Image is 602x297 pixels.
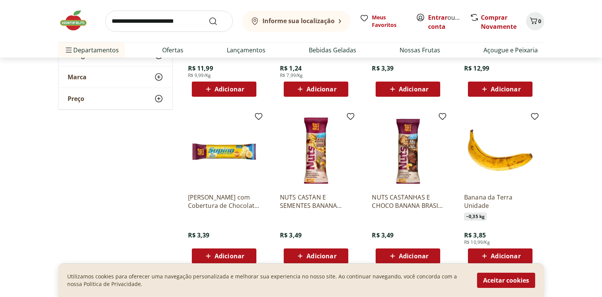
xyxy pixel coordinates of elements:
span: Adicionar [215,86,244,92]
a: Bebidas Geladas [309,46,356,55]
img: NUTS CASTANHAS E CHOCO BANANA BRASIL 25G [372,115,444,187]
a: Nossas Frutas [400,46,440,55]
a: Comprar Novamente [481,13,517,31]
span: R$ 7,99/Kg [280,72,303,79]
img: Hortifruti [58,9,96,32]
span: R$ 12,99 [464,64,489,72]
span: Meus Favoritos [372,14,407,29]
a: Lançamentos [227,46,265,55]
img: Banana da Terra Unidade [464,115,536,187]
button: Adicionar [468,248,532,264]
span: Marca [68,73,87,81]
button: Marca [58,66,172,88]
button: Submit Search [209,17,227,26]
button: Carrinho [526,12,544,30]
a: Meus Favoritos [360,14,407,29]
span: Adicionar [307,86,336,92]
button: Adicionar [284,248,348,264]
span: R$ 3,39 [372,64,393,72]
a: NUTS CASTAN E SEMENTES BANANA BRASIL 25G [280,193,352,210]
a: [PERSON_NAME] com Cobertura de Chocolate Branco Sem Adição de Açúcar 24g [188,193,260,210]
span: 0 [538,17,541,25]
span: R$ 3,85 [464,231,486,239]
button: Adicionar [192,248,256,264]
a: Entrar [428,13,447,22]
b: Informe sua localização [262,17,335,25]
span: ou [428,13,462,31]
span: R$ 9,99/Kg [188,72,211,79]
button: Preço [58,88,172,109]
a: Banana da Terra Unidade [464,193,536,210]
span: R$ 3,49 [372,231,393,239]
span: R$ 11,99 [188,64,213,72]
button: Adicionar [192,82,256,97]
button: Informe sua localização [242,11,351,32]
input: search [105,11,233,32]
span: R$ 3,49 [280,231,302,239]
span: Adicionar [491,86,520,92]
a: NUTS CASTANHAS E CHOCO BANANA BRASIL 25G [372,193,444,210]
img: NUTS CASTAN E SEMENTES BANANA BRASIL 25G [280,115,352,187]
button: Adicionar [376,82,440,97]
p: Utilizamos cookies para oferecer uma navegação personalizada e melhorar sua experiencia no nosso ... [67,273,468,288]
span: Adicionar [399,253,428,259]
span: Adicionar [215,253,244,259]
img: Supino Banana com Cobertura de Chocolate Branco Sem Adição de Açúcar 24g [188,115,260,187]
span: ~ 0,35 kg [464,213,487,220]
span: R$ 3,39 [188,231,210,239]
a: Açougue e Peixaria [483,46,538,55]
span: Preço [68,95,84,102]
span: R$ 1,24 [280,64,302,72]
span: Departamentos [64,41,119,59]
button: Adicionar [284,82,348,97]
span: Adicionar [399,86,428,92]
button: Menu [64,41,73,59]
button: Adicionar [376,248,440,264]
span: Adicionar [491,253,520,259]
a: Ofertas [162,46,183,55]
button: Aceitar cookies [477,273,535,288]
a: Criar conta [428,13,470,31]
button: Adicionar [468,82,532,97]
span: R$ 10,99/Kg [464,239,490,245]
span: Adicionar [307,253,336,259]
